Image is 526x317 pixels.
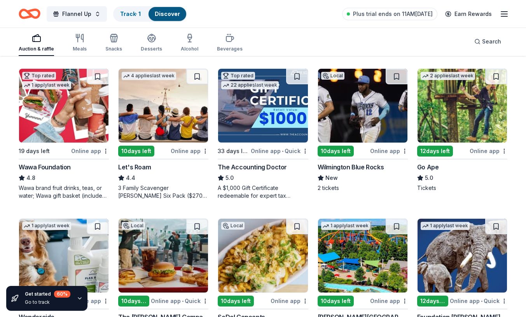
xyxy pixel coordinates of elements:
[221,81,279,89] div: 22 applies last week
[47,6,107,22] button: Flannel Up
[118,68,208,200] a: Image for Let's Roam4 applieslast week10days leftOnline appLet's Roam4.43 Family Scavenger [PERSO...
[418,219,507,293] img: Image for Foundation Michelangelo
[19,46,54,52] div: Auction & raffle
[141,46,162,52] div: Desserts
[218,219,308,293] img: Image for SoDel Concepts
[19,30,54,56] button: Auction & raffle
[417,184,507,192] div: Tickets
[22,81,71,89] div: 1 apply last week
[19,184,109,200] div: Wawa brand fruit drinks, teas, or water; Wawa gift basket (includes Wawa products and coupons)
[218,162,287,172] div: The Accounting Doctor
[105,30,122,56] button: Snacks
[421,72,475,80] div: 2 applies last week
[71,146,109,156] div: Online app
[440,7,496,21] a: Earn Rewards
[119,69,208,143] img: Image for Let's Roam
[370,296,408,306] div: Online app
[218,68,308,200] a: Image for The Accounting DoctorTop rated22 applieslast week33 days leftOnline app•QuickThe Accoun...
[318,296,354,307] div: 10 days left
[62,9,91,19] span: Flannel Up
[417,146,453,157] div: 12 days left
[251,146,308,156] div: Online app Quick
[271,296,308,306] div: Online app
[282,148,283,154] span: •
[19,162,71,172] div: Wawa Foundation
[221,72,255,80] div: Top rated
[450,296,507,306] div: Online app Quick
[218,184,308,200] div: A $1,000 Gift Certificate redeemable for expert tax preparation or tax resolution services—recipi...
[118,184,208,200] div: 3 Family Scavenger [PERSON_NAME] Six Pack ($270 Value), 2 Date Night Scavenger [PERSON_NAME] Two ...
[417,162,439,172] div: Go Ape
[119,219,208,293] img: Image for The Meoli Companies
[105,46,122,52] div: Snacks
[118,296,149,307] div: 10 days left
[122,72,176,80] div: 4 applies last week
[19,68,109,200] a: Image for Wawa FoundationTop rated1 applylast week19 days leftOnline appWawa Foundation4.8Wawa br...
[26,173,35,183] span: 4.8
[19,69,108,143] img: Image for Wawa Foundation
[318,69,407,143] img: Image for Wilmington Blue Rocks
[321,72,344,80] div: Local
[22,72,56,80] div: Top rated
[19,146,50,156] div: 19 days left
[318,184,408,192] div: 2 tickets
[118,162,151,172] div: Let's Roam
[171,146,208,156] div: Online app
[425,173,433,183] span: 5.0
[481,298,482,304] span: •
[221,222,245,230] div: Local
[181,30,198,56] button: Alcohol
[318,162,384,172] div: Wilmington Blue Rocks
[217,30,243,56] button: Beverages
[54,291,70,298] div: 60 %
[318,219,407,293] img: Image for Dorney Park & Wildwater Kingdom
[353,9,433,19] span: Plus trial ends on 11AM[DATE]
[73,46,87,52] div: Meals
[218,69,308,143] img: Image for The Accounting Doctor
[155,10,180,17] a: Discover
[122,222,145,230] div: Local
[151,296,208,306] div: Online app Quick
[19,219,108,293] img: Image for Wondercide
[370,146,408,156] div: Online app
[418,69,507,143] img: Image for Go Ape
[421,222,470,230] div: 1 apply last week
[126,173,135,183] span: 4.4
[181,46,198,52] div: Alcohol
[217,46,243,52] div: Beverages
[468,34,507,49] button: Search
[417,296,448,307] div: 12 days left
[318,68,408,192] a: Image for Wilmington Blue RocksLocal10days leftOnline appWilmington Blue RocksNew2 tickets
[19,5,40,23] a: Home
[225,173,234,183] span: 5.0
[342,8,437,20] a: Plus trial ends on 11AM[DATE]
[470,146,507,156] div: Online app
[118,146,154,157] div: 10 days left
[113,6,187,22] button: Track· 1Discover
[141,30,162,56] button: Desserts
[120,10,141,17] a: Track· 1
[182,298,183,304] span: •
[318,146,354,157] div: 10 days left
[218,296,254,307] div: 10 days left
[22,222,71,230] div: 1 apply last week
[25,299,70,305] div: Go to track
[482,37,501,46] span: Search
[325,173,338,183] span: New
[25,291,70,298] div: Get started
[73,30,87,56] button: Meals
[321,222,370,230] div: 1 apply last week
[218,146,249,156] div: 33 days left
[417,68,507,192] a: Image for Go Ape2 applieslast week12days leftOnline appGo Ape5.0Tickets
